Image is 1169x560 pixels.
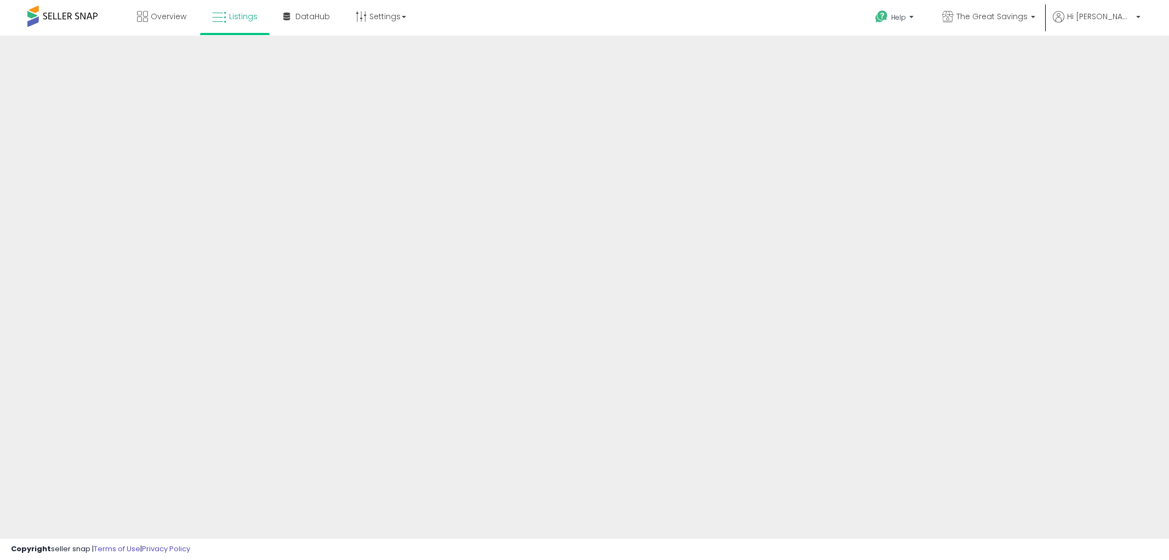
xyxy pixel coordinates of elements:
[295,11,330,22] span: DataHub
[1053,11,1141,36] a: Hi [PERSON_NAME]
[875,10,888,24] i: Get Help
[1067,11,1133,22] span: Hi [PERSON_NAME]
[866,2,925,36] a: Help
[229,11,258,22] span: Listings
[151,11,186,22] span: Overview
[956,11,1028,22] span: The Great Savings
[891,13,906,22] span: Help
